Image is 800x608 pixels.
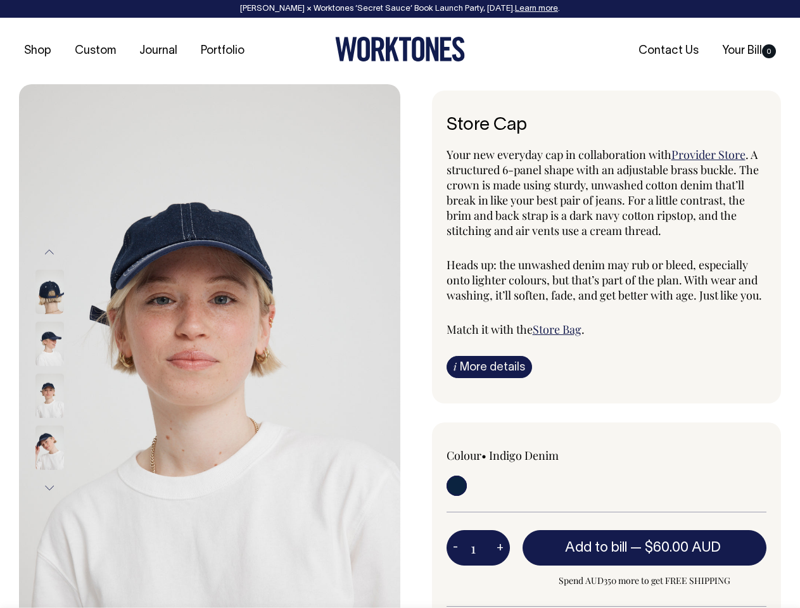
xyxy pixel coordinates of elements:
div: [PERSON_NAME] × Worktones ‘Secret Sauce’ Book Launch Party, [DATE]. . [13,4,787,13]
button: Previous [40,238,59,267]
button: + [490,535,510,560]
span: i [454,360,457,373]
span: 0 [762,44,776,58]
img: Store Cap [35,322,64,366]
button: Next [40,474,59,502]
span: Add to bill [565,541,627,554]
h6: Store Cap [447,116,767,136]
a: Journal [134,41,182,61]
a: Custom [70,41,121,61]
img: Store Cap [35,374,64,418]
span: • [481,448,486,463]
span: — [630,541,724,554]
a: Your Bill0 [717,41,781,61]
img: Store Cap [35,426,64,470]
a: Portfolio [196,41,250,61]
a: Provider Store [671,147,746,162]
span: Match it with the . [447,322,585,337]
span: Your new everyday cap in collaboration with [447,147,671,162]
span: Spend AUD350 more to get FREE SHIPPING [523,573,767,588]
a: iMore details [447,356,532,378]
button: Add to bill —$60.00 AUD [523,530,767,566]
span: . A structured 6-panel shape with an adjustable brass buckle. The crown is made using sturdy, unw... [447,147,759,238]
label: Indigo Denim [489,448,559,463]
a: Store Bag [533,322,581,337]
div: Colour [447,448,575,463]
a: Learn more [515,5,558,13]
a: Contact Us [633,41,704,61]
span: $60.00 AUD [645,541,721,554]
button: - [447,535,464,560]
a: Shop [19,41,56,61]
img: Store Cap [35,270,64,314]
span: Heads up: the unwashed denim may rub or bleed, especially onto lighter colours, but that’s part o... [447,257,762,303]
